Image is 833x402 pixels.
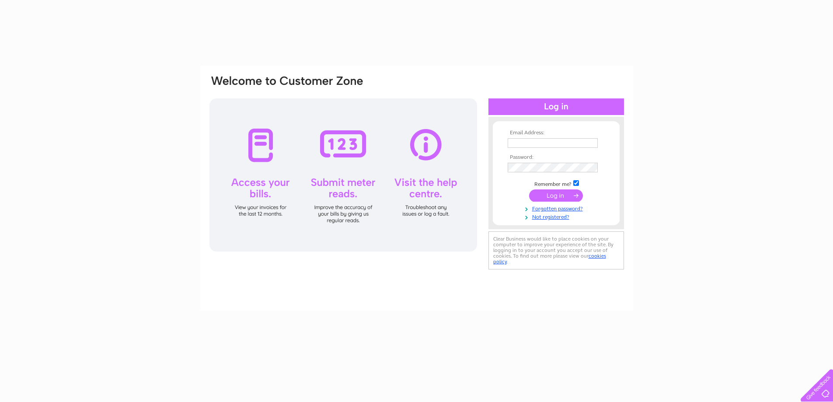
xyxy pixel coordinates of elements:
[505,154,607,161] th: Password:
[505,130,607,136] th: Email Address:
[505,179,607,188] td: Remember me?
[488,231,624,269] div: Clear Business would like to place cookies on your computer to improve your experience of the sit...
[529,189,583,202] input: Submit
[508,212,607,220] a: Not registered?
[508,204,607,212] a: Forgotten password?
[493,253,606,265] a: cookies policy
